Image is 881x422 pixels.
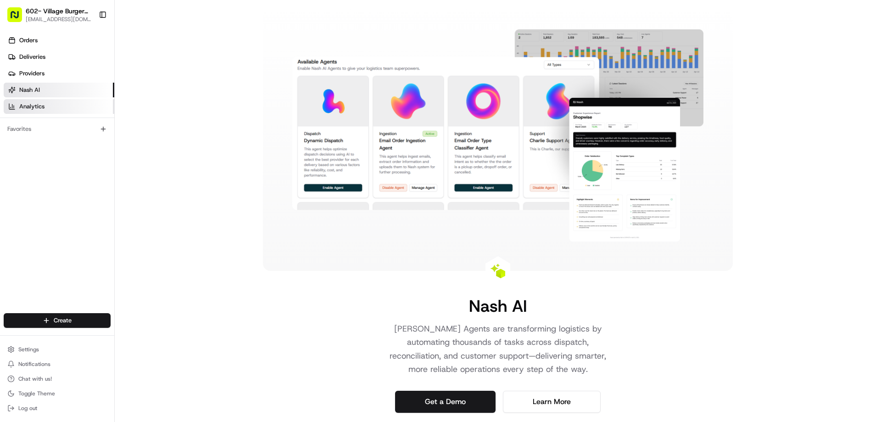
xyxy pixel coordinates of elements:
span: Deliveries [19,53,45,61]
div: We're available if you need us! [31,97,116,104]
button: [EMAIL_ADDRESS][DOMAIN_NAME] [26,16,91,23]
span: Create [54,316,72,325]
span: Pylon [91,156,111,163]
span: Chat with us! [18,375,52,383]
span: Analytics [19,102,45,111]
a: Learn More [503,391,601,413]
p: [PERSON_NAME] Agents are transforming logistics by automating thousands of tasks across dispatch,... [380,322,615,376]
button: Chat with us! [4,372,111,385]
a: 💻API Documentation [74,129,151,146]
span: Nash AI [19,86,40,94]
a: Get a Demo [395,391,496,413]
img: Nash AI Dashboard [292,29,703,242]
span: Providers [19,69,45,78]
h1: Nash AI [469,297,527,315]
div: 📗 [9,134,17,141]
button: Start new chat [156,90,167,101]
span: Settings [18,346,39,353]
button: Log out [4,402,111,415]
span: Notifications [18,360,50,368]
button: Toggle Theme [4,387,111,400]
div: 💻 [78,134,85,141]
a: Orders [4,33,114,48]
a: 📗Knowledge Base [6,129,74,146]
a: Analytics [4,99,114,114]
span: Orders [19,36,38,45]
img: Nash [9,9,28,28]
button: Create [4,313,111,328]
input: Clear [24,59,151,69]
button: 602- Village Burger [PERSON_NAME][EMAIL_ADDRESS][DOMAIN_NAME] [4,4,95,26]
span: Log out [18,405,37,412]
a: Providers [4,66,114,81]
span: Toggle Theme [18,390,55,397]
a: Deliveries [4,50,114,64]
button: 602- Village Burger [PERSON_NAME] [26,6,91,16]
button: Settings [4,343,111,356]
div: Favorites [4,122,111,136]
p: Welcome 👋 [9,37,167,51]
span: API Documentation [87,133,147,142]
img: 1736555255976-a54dd68f-1ca7-489b-9aae-adbdc363a1c4 [9,88,26,104]
a: Nash AI [4,83,114,97]
div: Start new chat [31,88,151,97]
span: Knowledge Base [18,133,70,142]
img: Nash AI Logo [491,264,505,278]
button: Notifications [4,358,111,371]
a: Powered byPylon [65,155,111,163]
